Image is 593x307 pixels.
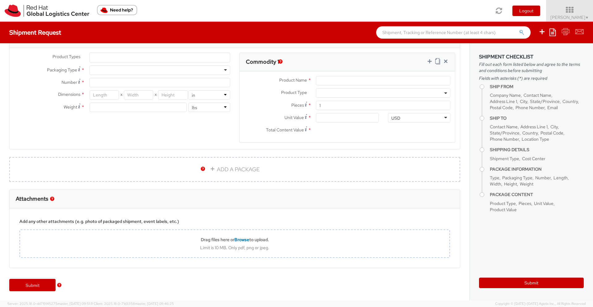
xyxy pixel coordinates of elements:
span: [PERSON_NAME] [550,15,589,20]
span: City [520,99,527,104]
span: Copyright © [DATE]-[DATE] Agistix Inc., All Rights Reserved [495,301,586,306]
h4: Package Information [490,167,584,172]
span: Width [490,181,501,187]
input: Width [124,90,153,100]
h4: Shipping Details [490,147,584,152]
h3: Shipment Checklist [479,54,584,60]
a: Submit [9,279,56,291]
span: Number [535,175,551,181]
span: Dimensions [58,92,80,97]
span: Pieces [519,201,531,206]
span: X [153,90,158,100]
span: Email [547,105,558,110]
span: Contact Name [490,124,518,130]
span: Total Content Value [266,127,304,133]
span: ▼ [585,15,589,20]
span: Browse [234,237,249,242]
img: rh-logistics-00dfa346123c4ec078e1.svg [5,5,89,17]
span: Contact Name [524,92,551,98]
span: Client: 2025.18.0-71d3358 [94,301,174,306]
h4: Ship To [490,116,584,121]
span: X [119,90,124,100]
input: Shipment, Tracking or Reference Number (at least 4 chars) [376,26,531,39]
span: Product Name [279,77,307,83]
input: Length [90,90,119,100]
a: ADD A PACKAGE [9,157,460,182]
span: Unit Value [534,201,553,206]
span: Pieces [291,102,304,108]
h4: Shipment Request [9,29,61,36]
span: Postal Code [490,105,513,110]
span: Type [490,175,499,181]
span: Phone Number [490,136,519,142]
span: Product Types [53,54,80,59]
span: Address Line 1 [520,124,548,130]
span: Company Name [490,92,521,98]
span: State/Province [490,130,519,136]
span: Location Type [522,136,549,142]
span: Number [61,79,77,85]
span: Product Type [490,201,516,206]
input: Height [158,90,187,100]
span: Height [504,181,517,187]
span: Server: 2025.18.0-dd719145275 [7,301,93,306]
button: Need help? [97,5,137,15]
h4: Package Content [490,192,584,197]
span: State/Province [530,99,560,104]
b: Drag files here or to upload. [201,237,269,242]
span: master, [DATE] 09:46:25 [135,301,174,306]
span: Unit Value [284,115,304,120]
span: Packaging Type [502,175,532,181]
span: Fill out each form listed below and agree to the terms and conditions before submitting [479,61,584,74]
div: Add any other attachments (e.g. photo of packaged shipment, event labels, etc.) [19,218,450,224]
span: Shipment Type [490,156,519,161]
span: Weight [520,181,533,187]
span: Address Line 1 [490,99,517,104]
span: Postal Code [540,130,563,136]
span: master, [DATE] 09:51:11 [57,301,93,306]
button: Submit [479,278,584,288]
span: Length [553,175,568,181]
span: Country [522,130,538,136]
h4: Ship From [490,84,584,89]
span: Weight [64,104,77,110]
button: Logout [512,6,540,16]
span: Product Type [281,90,307,95]
div: USD [391,115,400,121]
h3: Commodity 1 [246,59,279,65]
h3: Attachments [16,196,48,202]
span: City [550,124,558,130]
span: Fields with asterisks (*) are required [479,75,584,81]
div: Limit is 10 MB. Only pdf, png or jpeg. [20,245,449,250]
span: Country [562,99,578,104]
span: Packaging Type [47,67,77,73]
span: Phone Number [515,105,545,110]
span: Product Value [490,207,517,212]
span: Cost Center [522,156,545,161]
